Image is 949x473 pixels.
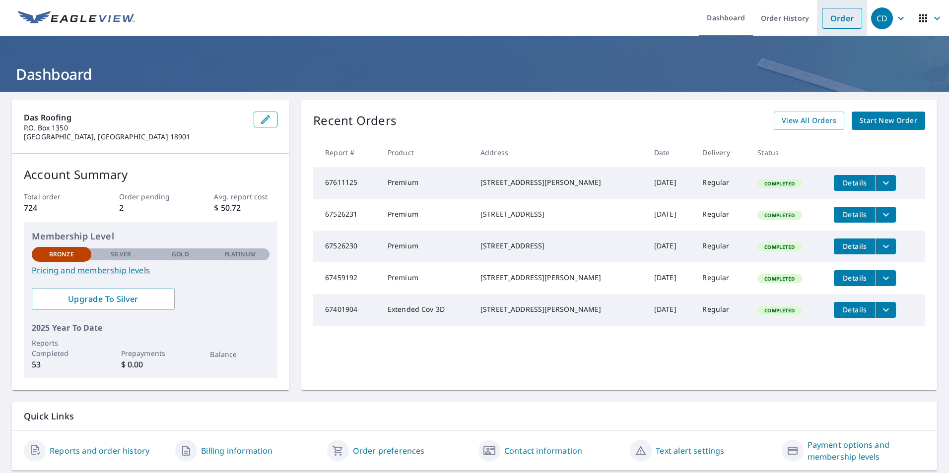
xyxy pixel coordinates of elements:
[646,138,695,167] th: Date
[876,270,896,286] button: filesDropdownBtn-67459192
[646,199,695,231] td: [DATE]
[782,115,836,127] span: View All Orders
[822,8,862,29] a: Order
[834,238,876,254] button: detailsBtn-67526230
[210,349,270,359] p: Balance
[111,250,132,259] p: Silver
[214,202,277,214] p: $ 50.72
[749,138,826,167] th: Status
[876,207,896,223] button: filesDropdownBtn-67526231
[834,175,876,191] button: detailsBtn-67611125
[121,348,181,358] p: Prepayments
[24,202,87,214] p: 724
[32,322,270,334] p: 2025 Year To Date
[12,64,937,84] h1: Dashboard
[119,202,183,214] p: 2
[646,294,695,326] td: [DATE]
[50,445,149,457] a: Reports and order history
[646,167,695,199] td: [DATE]
[313,199,380,231] td: 67526231
[24,191,87,202] p: Total order
[313,231,380,262] td: 67526230
[172,250,189,259] p: Gold
[480,177,638,187] div: [STREET_ADDRESS][PERSON_NAME]
[32,288,175,310] a: Upgrade To Silver
[480,304,638,314] div: [STREET_ADDRESS][PERSON_NAME]
[758,275,801,282] span: Completed
[840,178,870,187] span: Details
[834,207,876,223] button: detailsBtn-67526231
[646,231,695,262] td: [DATE]
[24,112,246,123] p: Das Roofing
[24,123,246,132] p: P.O. Box 1350
[694,199,749,231] td: Regular
[313,167,380,199] td: 67611125
[380,199,473,231] td: Premium
[834,270,876,286] button: detailsBtn-67459192
[49,250,74,259] p: Bronze
[380,231,473,262] td: Premium
[774,112,844,130] a: View All Orders
[656,445,724,457] a: Text alert settings
[504,445,582,457] a: Contact information
[353,445,425,457] a: Order preferences
[758,243,801,250] span: Completed
[694,167,749,199] td: Regular
[32,358,91,370] p: 53
[380,294,473,326] td: Extended Cov 3D
[840,273,870,283] span: Details
[214,191,277,202] p: Avg. report cost
[876,238,896,254] button: filesDropdownBtn-67526230
[380,138,473,167] th: Product
[32,338,91,358] p: Reports Completed
[313,112,397,130] p: Recent Orders
[480,209,638,219] div: [STREET_ADDRESS]
[380,262,473,294] td: Premium
[18,11,135,26] img: EV Logo
[694,262,749,294] td: Regular
[840,210,870,219] span: Details
[32,230,270,243] p: Membership Level
[876,175,896,191] button: filesDropdownBtn-67611125
[480,241,638,251] div: [STREET_ADDRESS]
[224,250,256,259] p: Platinum
[40,294,167,304] span: Upgrade To Silver
[480,273,638,283] div: [STREET_ADDRESS][PERSON_NAME]
[32,264,270,276] a: Pricing and membership levels
[840,305,870,314] span: Details
[313,262,380,294] td: 67459192
[758,180,801,187] span: Completed
[24,410,925,422] p: Quick Links
[24,132,246,141] p: [GEOGRAPHIC_DATA], [GEOGRAPHIC_DATA] 18901
[876,302,896,318] button: filesDropdownBtn-67401904
[694,138,749,167] th: Delivery
[834,302,876,318] button: detailsBtn-67401904
[473,138,646,167] th: Address
[694,231,749,262] td: Regular
[313,294,380,326] td: 67401904
[694,294,749,326] td: Regular
[860,115,917,127] span: Start New Order
[758,212,801,219] span: Completed
[24,166,277,183] p: Account Summary
[201,445,272,457] a: Billing information
[121,358,181,370] p: $ 0.00
[380,167,473,199] td: Premium
[871,7,893,29] div: CD
[808,439,925,463] a: Payment options and membership levels
[852,112,925,130] a: Start New Order
[840,241,870,251] span: Details
[119,191,183,202] p: Order pending
[646,262,695,294] td: [DATE]
[758,307,801,314] span: Completed
[313,138,380,167] th: Report #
